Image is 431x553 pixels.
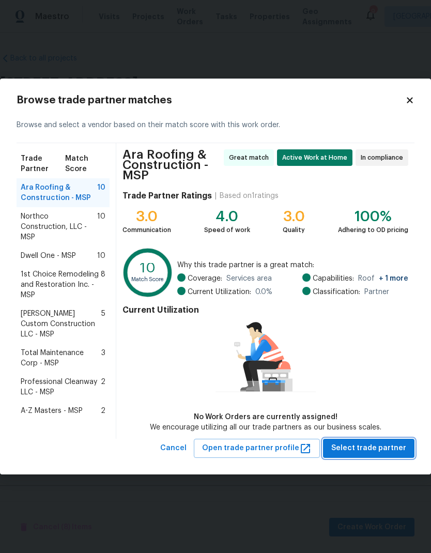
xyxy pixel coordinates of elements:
text: 10 [140,262,156,275]
div: 4.0 [204,211,250,222]
span: Ara Roofing & Construction - MSP [122,149,221,180]
span: 10 [97,182,105,203]
button: Cancel [156,439,191,458]
span: Roof [358,273,408,284]
h4: Trade Partner Ratings [122,191,212,201]
span: 5 [101,309,105,340]
span: Coverage: [188,273,222,284]
div: We encourage utilizing all our trade partners as our business scales. [150,422,381,433]
span: 10 [97,211,105,242]
span: Northco Construction, LLC - MSP [21,211,97,242]
span: Cancel [160,442,187,455]
span: Why this trade partner is a great match: [177,260,408,270]
span: Partner [364,287,389,297]
span: Services area [226,273,272,284]
span: Professional Cleanway LLC - MSP [21,377,101,397]
div: | [212,191,220,201]
div: Browse and select a vendor based on their match score with this work order. [17,107,414,143]
text: Match Score [131,276,164,282]
div: No Work Orders are currently assigned! [150,412,381,422]
span: Total Maintenance Corp - MSP [21,348,101,368]
span: Current Utilization: [188,287,251,297]
div: 3.0 [283,211,305,222]
div: Communication [122,225,171,235]
span: 10 [97,251,105,261]
span: Active Work at Home [282,152,351,163]
span: Select trade partner [331,442,406,455]
span: Dwell One - MSP [21,251,76,261]
span: 3 [101,348,105,368]
button: Open trade partner profile [194,439,320,458]
span: Great match [229,152,273,163]
span: Open trade partner profile [202,442,312,455]
span: 1st Choice Remodeling and Restoration Inc. - MSP [21,269,101,300]
div: 3.0 [122,211,171,222]
span: Trade Partner [21,153,65,174]
h2: Browse trade partner matches [17,95,405,105]
span: 2 [101,377,105,397]
span: Capabilities: [313,273,354,284]
span: A-Z Masters - MSP [21,406,83,416]
div: Based on 1 ratings [220,191,279,201]
button: Select trade partner [323,439,414,458]
span: 2 [101,406,105,416]
h4: Current Utilization [122,305,408,315]
span: 0.0 % [255,287,272,297]
span: In compliance [361,152,407,163]
span: Classification: [313,287,360,297]
div: 100% [338,211,408,222]
div: Quality [283,225,305,235]
div: Adhering to OD pricing [338,225,408,235]
span: Match Score [65,153,105,174]
span: [PERSON_NAME] Custom Construction LLC - MSP [21,309,101,340]
span: Ara Roofing & Construction - MSP [21,182,97,203]
span: 8 [101,269,105,300]
div: Speed of work [204,225,250,235]
span: + 1 more [379,275,408,282]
